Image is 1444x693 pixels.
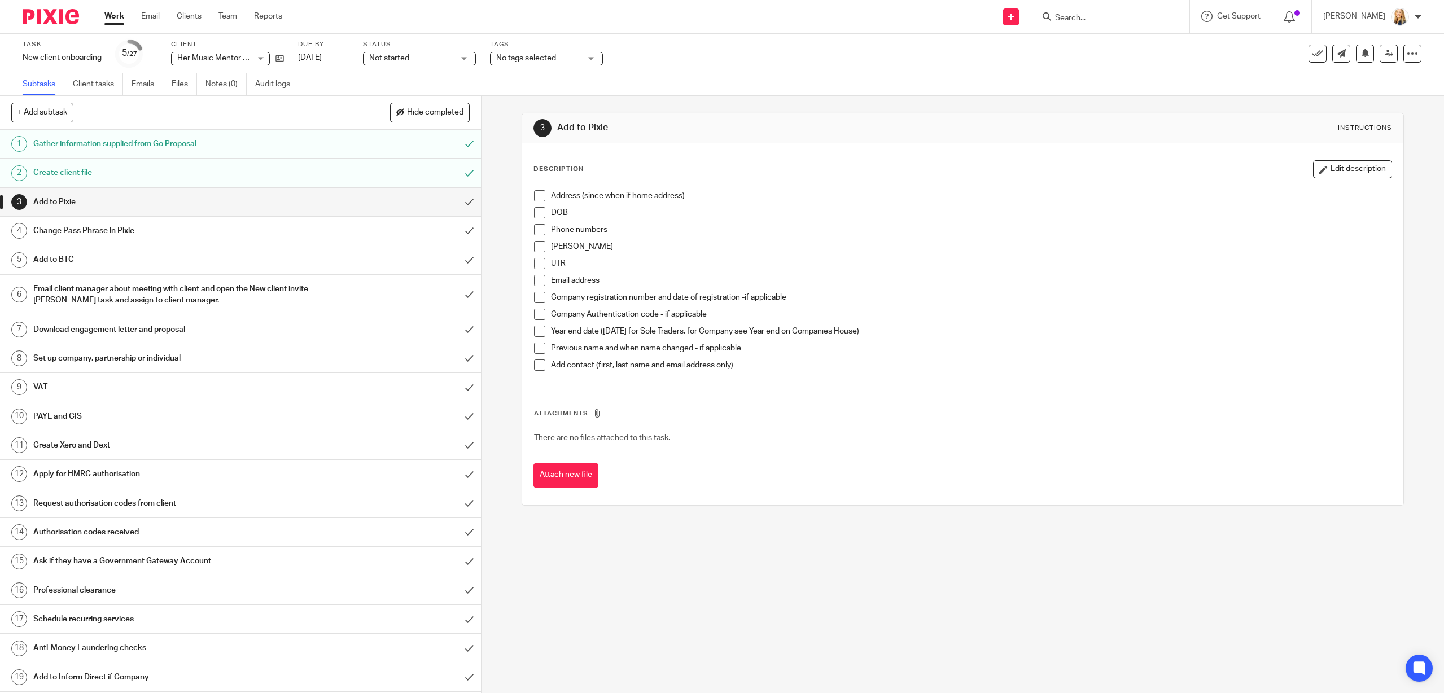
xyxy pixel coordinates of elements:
[369,54,409,62] span: Not started
[141,11,160,22] a: Email
[33,251,309,268] h1: Add to BTC
[255,73,299,95] a: Audit logs
[1313,160,1392,178] button: Edit description
[33,194,309,210] h1: Add to Pixie
[1323,11,1385,22] p: [PERSON_NAME]
[11,165,27,181] div: 2
[33,408,309,425] h1: PAYE and CIS
[132,73,163,95] a: Emails
[33,552,309,569] h1: Ask if they have a Government Gateway Account
[551,241,1392,252] p: [PERSON_NAME]
[298,54,322,62] span: [DATE]
[551,190,1392,201] p: Address (since when if home address)
[11,466,27,482] div: 12
[218,11,237,22] a: Team
[534,410,588,416] span: Attachments
[104,11,124,22] a: Work
[205,73,247,95] a: Notes (0)
[1338,124,1392,133] div: Instructions
[127,51,137,57] small: /27
[551,309,1392,320] p: Company Authentication code - if applicable
[172,73,197,95] a: Files
[534,434,670,442] span: There are no files attached to this task.
[551,275,1392,286] p: Email address
[11,641,27,656] div: 18
[11,379,27,395] div: 9
[33,164,309,181] h1: Create client file
[551,258,1392,269] p: UTR
[11,103,73,122] button: + Add subtask
[11,287,27,302] div: 6
[11,350,27,366] div: 8
[551,292,1392,303] p: Company registration number and date of registration -if applicable
[33,222,309,239] h1: Change Pass Phrase in Pixie
[23,73,64,95] a: Subtasks
[33,524,309,541] h1: Authorisation codes received
[33,495,309,512] h1: Request authorisation codes from client
[11,554,27,569] div: 15
[1054,14,1156,24] input: Search
[33,639,309,656] h1: Anti-Money Laundering checks
[11,582,27,598] div: 16
[11,194,27,210] div: 3
[33,135,309,152] h1: Gather information supplied from Go Proposal
[11,495,27,511] div: 13
[551,326,1392,337] p: Year end date ([DATE] for Sole Traders, for Company see Year end on Companies House)
[254,11,282,22] a: Reports
[177,11,202,22] a: Clients
[533,119,552,137] div: 3
[1217,12,1261,20] span: Get Support
[533,165,584,174] p: Description
[11,611,27,627] div: 17
[557,122,987,134] h1: Add to Pixie
[33,582,309,599] h1: Professional clearance
[11,223,27,239] div: 4
[11,136,27,152] div: 1
[11,252,27,268] div: 5
[23,9,79,24] img: Pixie
[23,52,102,63] div: New client onboarding
[551,359,1392,371] p: Add contact (first, last name and email address only)
[73,73,123,95] a: Client tasks
[33,669,309,686] h1: Add to Inform Direct if Company
[298,40,349,49] label: Due by
[33,350,309,367] h1: Set up company, partnership or individual
[1391,8,1409,26] img: Headshot%20White%20Background.jpg
[551,207,1392,218] p: DOB
[533,463,598,488] button: Attach new file
[11,524,27,540] div: 14
[33,280,309,309] h1: Email client manager about meeting with client and open the New client invite [PERSON_NAME] task ...
[11,322,27,337] div: 7
[390,103,470,122] button: Hide completed
[11,437,27,453] div: 11
[122,47,137,60] div: 5
[11,669,27,685] div: 19
[551,343,1392,354] p: Previous name and when name changed - if applicable
[551,224,1392,235] p: Phone numbers
[177,54,255,62] span: Her Music Mentor Ltd
[33,611,309,628] h1: Schedule recurring services
[33,321,309,338] h1: Download engagement letter and proposal
[11,409,27,424] div: 10
[33,379,309,396] h1: VAT
[33,437,309,454] h1: Create Xero and Dext
[171,40,284,49] label: Client
[496,54,556,62] span: No tags selected
[490,40,603,49] label: Tags
[33,466,309,483] h1: Apply for HMRC authorisation
[23,40,102,49] label: Task
[407,108,463,117] span: Hide completed
[363,40,476,49] label: Status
